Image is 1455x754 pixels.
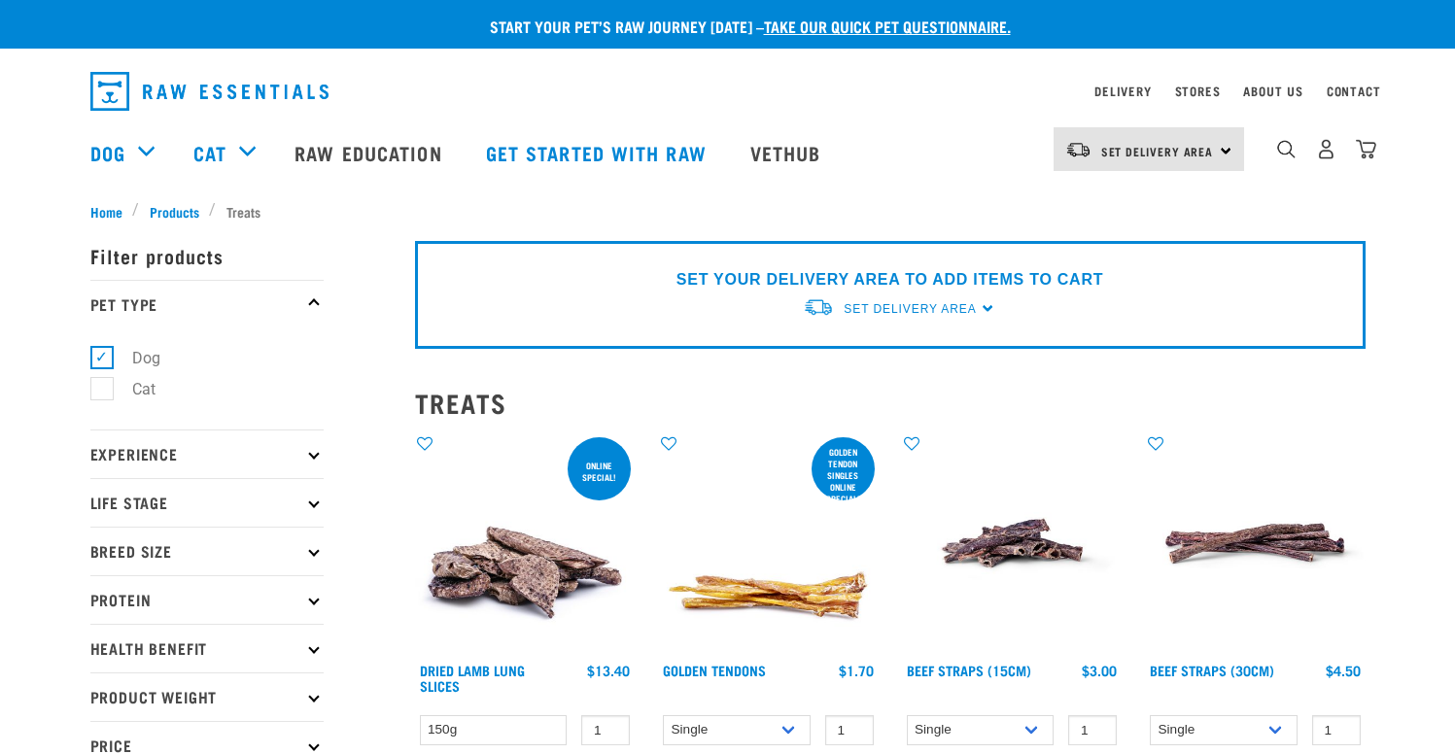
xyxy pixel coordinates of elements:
p: Health Benefit [90,624,324,672]
a: Dried Lamb Lung Slices [420,667,525,689]
img: user.png [1316,139,1336,159]
img: home-icon@2x.png [1356,139,1376,159]
div: ONLINE SPECIAL! [568,451,631,492]
p: SET YOUR DELIVERY AREA TO ADD ITEMS TO CART [676,268,1103,291]
a: Delivery [1094,87,1151,94]
a: Stores [1175,87,1221,94]
nav: dropdown navigation [75,64,1381,119]
input: 1 [1312,715,1361,745]
p: Life Stage [90,478,324,527]
nav: breadcrumbs [90,201,1366,222]
h2: Treats [415,388,1366,418]
img: Raw Essentials Beef Straps 15cm 6 Pack [902,433,1123,654]
a: Products [139,201,209,222]
a: Cat [193,138,226,167]
div: $13.40 [587,663,630,678]
a: Golden Tendons [663,667,766,673]
a: About Us [1243,87,1302,94]
a: Vethub [731,114,846,191]
input: 1 [581,715,630,745]
p: Protein [90,575,324,624]
div: $4.50 [1326,663,1361,678]
a: Contact [1327,87,1381,94]
div: $3.00 [1082,663,1117,678]
span: Set Delivery Area [1101,148,1214,154]
p: Experience [90,429,324,478]
img: Raw Essentials Logo [90,72,329,111]
a: take our quick pet questionnaire. [764,21,1011,30]
p: Filter products [90,231,324,280]
a: Dog [90,138,125,167]
a: Get started with Raw [467,114,731,191]
input: 1 [825,715,874,745]
input: 1 [1068,715,1117,745]
div: $1.70 [839,663,874,678]
img: 1293 Golden Tendons 01 [658,433,879,654]
img: van-moving.png [803,297,834,318]
label: Cat [101,377,163,401]
span: Home [90,201,122,222]
p: Pet Type [90,280,324,328]
p: Product Weight [90,672,324,721]
a: Beef Straps (30cm) [1150,667,1274,673]
span: Set Delivery Area [844,302,976,316]
a: Raw Education [275,114,466,191]
img: 1303 Lamb Lung Slices 01 [415,433,636,654]
img: home-icon-1@2x.png [1277,140,1296,158]
img: van-moving.png [1065,141,1091,158]
label: Dog [101,346,168,370]
div: Golden Tendon singles online special! [812,437,875,513]
a: Home [90,201,133,222]
a: Beef Straps (15cm) [907,667,1031,673]
img: Raw Essentials Beef Straps 6 Pack [1145,433,1366,654]
p: Breed Size [90,527,324,575]
span: Products [150,201,199,222]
